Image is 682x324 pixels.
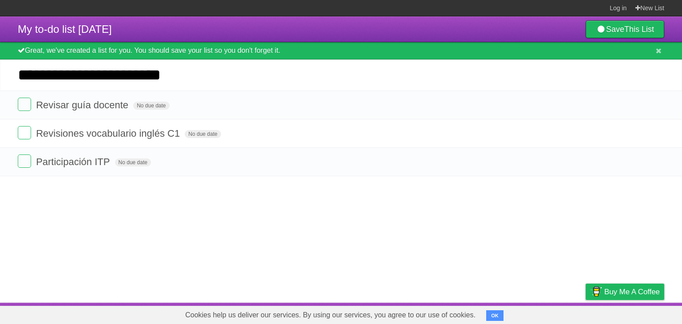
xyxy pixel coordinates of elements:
[133,102,169,110] span: No due date
[18,23,112,35] span: My to-do list [DATE]
[608,305,664,322] a: Suggest a feature
[18,98,31,111] label: Done
[544,305,563,322] a: Terms
[18,126,31,139] label: Done
[115,158,151,166] span: No due date
[176,306,484,324] span: Cookies help us deliver our services. By using our services, you agree to our use of cookies.
[624,25,654,34] b: This List
[36,156,112,167] span: Participación ITP
[486,310,504,321] button: OK
[185,130,221,138] span: No due date
[604,284,660,300] span: Buy me a coffee
[574,305,597,322] a: Privacy
[468,305,486,322] a: About
[497,305,533,322] a: Developers
[586,20,664,38] a: SaveThis List
[586,284,664,300] a: Buy me a coffee
[590,284,602,299] img: Buy me a coffee
[36,99,131,111] span: Revisar guía docente
[36,128,182,139] span: Revisiones vocabulario inglés C1
[18,154,31,168] label: Done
